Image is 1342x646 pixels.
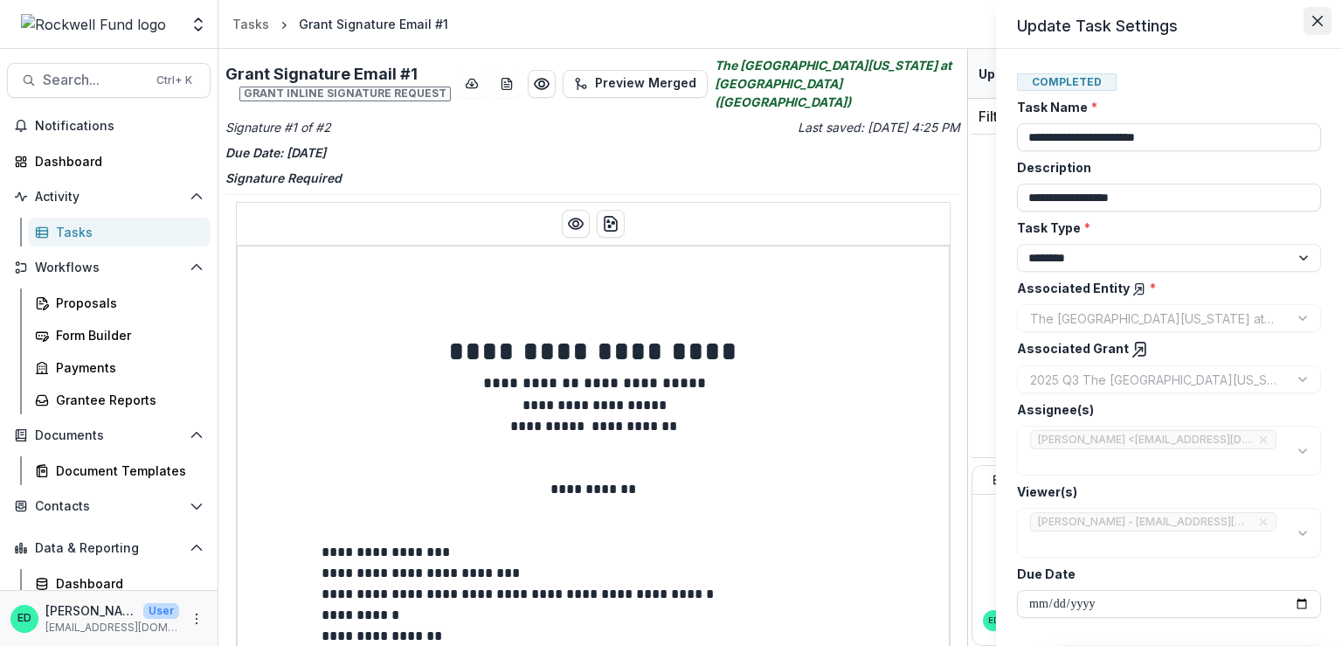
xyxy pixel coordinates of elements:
[1017,73,1117,91] span: Completed
[1017,483,1311,501] label: Viewer(s)
[1017,339,1311,358] label: Associated Grant
[1017,158,1311,177] label: Description
[1017,98,1311,116] label: Task Name
[1017,400,1311,419] label: Assignee(s)
[1017,219,1311,237] label: Task Type
[1017,565,1311,583] label: Due Date
[1017,279,1311,297] label: Associated Entity
[1304,7,1332,35] button: Close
